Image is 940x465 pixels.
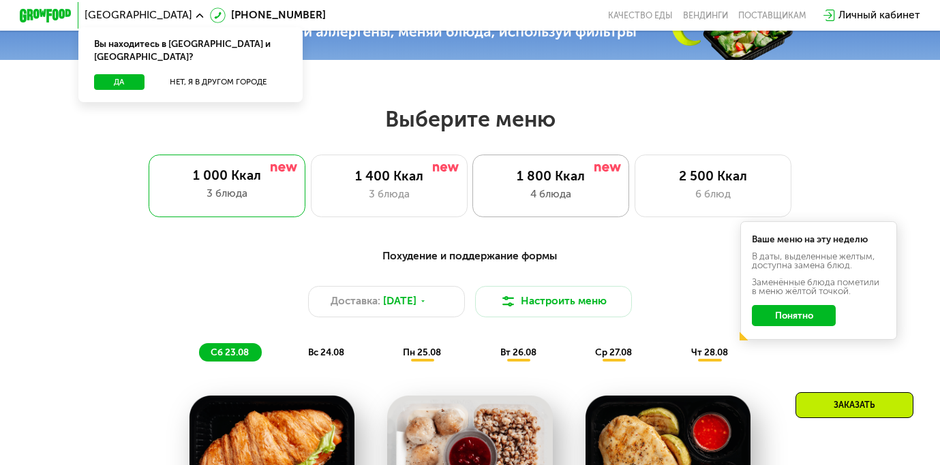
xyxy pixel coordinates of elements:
span: [DATE] [383,293,416,309]
div: 6 блюд [648,187,778,202]
span: пн 25.08 [403,347,441,357]
div: поставщикам [738,10,806,20]
div: Заменённые блюда пометили в меню жёлтой точкой. [752,278,885,296]
div: Вы находитесь в [GEOGRAPHIC_DATA] и [GEOGRAPHIC_DATA]? [78,27,303,74]
a: [PHONE_NUMBER] [210,7,326,23]
div: 1 000 Ккал [162,167,292,183]
span: вт 26.08 [500,347,536,357]
div: 4 блюда [486,187,616,202]
button: Нет, я в другом городе [149,74,287,90]
a: Вендинги [683,10,728,20]
span: [GEOGRAPHIC_DATA] [85,10,192,20]
span: Доставка: [331,293,380,309]
div: 1 800 Ккал [486,168,616,184]
div: 3 блюда [162,186,292,202]
span: ср 27.08 [595,347,632,357]
div: Заказать [795,392,913,418]
div: Ваше меню на эту неделю [752,235,885,244]
div: В даты, выделенные желтым, доступна замена блюд. [752,252,885,270]
h2: Выберите меню [42,106,898,133]
span: вс 24.08 [308,347,344,357]
a: Качество еды [608,10,673,20]
div: 1 400 Ккал [324,168,454,184]
span: сб 23.08 [211,347,249,357]
div: Личный кабинет [838,7,920,23]
button: Настроить меню [475,286,632,317]
div: Похудение и поддержание формы [84,248,857,265]
div: 3 блюда [324,187,454,202]
button: Да [94,74,145,90]
button: Понятно [752,305,836,326]
span: чт 28.08 [691,347,728,357]
div: 2 500 Ккал [648,168,778,184]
